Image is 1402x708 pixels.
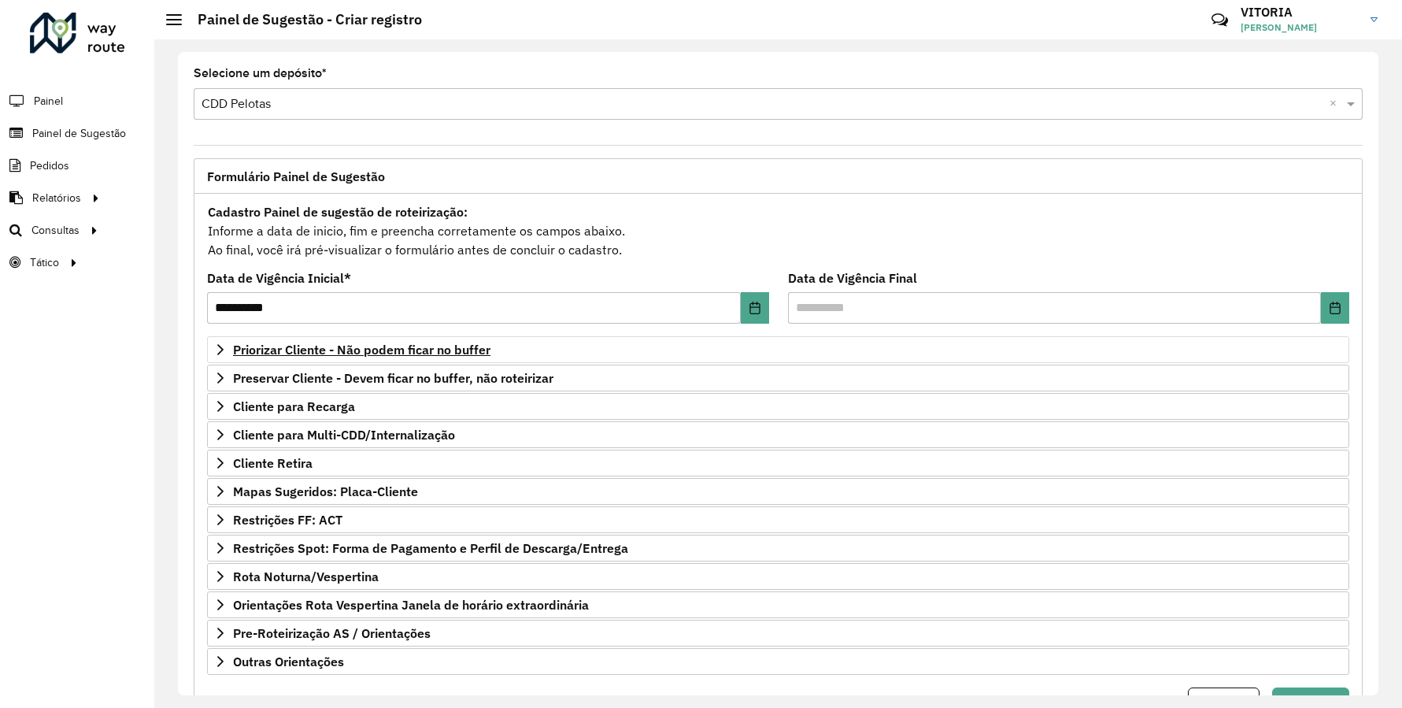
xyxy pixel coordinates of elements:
a: Cliente para Multi-CDD/Internalização [207,421,1349,448]
span: Cliente para Multi-CDD/Internalização [233,428,455,441]
button: Choose Date [741,292,769,324]
div: Informe a data de inicio, fim e preencha corretamente os campos abaixo. Ao final, você irá pré-vi... [207,202,1349,260]
label: Data de Vigência Final [788,269,917,287]
a: Restrições Spot: Forma de Pagamento e Perfil de Descarga/Entrega [207,535,1349,562]
strong: Cadastro Painel de sugestão de roteirização: [208,204,468,220]
span: [PERSON_NAME] [1241,20,1359,35]
span: Formulário Painel de Sugestão [207,170,385,183]
a: Outras Orientações [207,648,1349,675]
span: Cliente Retira [233,457,313,469]
button: Choose Date [1321,292,1349,324]
span: Restrições FF: ACT [233,513,342,526]
a: Restrições FF: ACT [207,506,1349,533]
span: Consultas [31,222,80,239]
a: Orientações Rota Vespertina Janela de horário extraordinária [207,591,1349,618]
span: Cliente para Recarga [233,400,355,413]
a: Pre-Roteirização AS / Orientações [207,620,1349,647]
a: Rota Noturna/Vespertina [207,563,1349,590]
a: Contato Rápido [1203,3,1237,37]
span: Rota Noturna/Vespertina [233,570,379,583]
a: Cliente Retira [207,450,1349,476]
span: Pedidos [30,158,69,174]
label: Data de Vigência Inicial [207,269,351,287]
h3: VITORIA [1241,5,1359,20]
span: Painel [34,93,63,109]
span: Relatórios [32,190,81,206]
span: Clear all [1330,95,1343,113]
a: Priorizar Cliente - Não podem ficar no buffer [207,336,1349,363]
span: Orientações Rota Vespertina Janela de horário extraordinária [233,599,589,611]
span: Restrições Spot: Forma de Pagamento e Perfil de Descarga/Entrega [233,542,628,554]
span: Priorizar Cliente - Não podem ficar no buffer [233,343,490,356]
a: Mapas Sugeridos: Placa-Cliente [207,478,1349,505]
a: Preservar Cliente - Devem ficar no buffer, não roteirizar [207,365,1349,391]
span: Mapas Sugeridos: Placa-Cliente [233,485,418,498]
span: Painel de Sugestão [32,125,126,142]
a: Cliente para Recarga [207,393,1349,420]
span: Tático [30,254,59,271]
span: Pre-Roteirização AS / Orientações [233,627,431,639]
label: Selecione um depósito [194,64,327,83]
span: Preservar Cliente - Devem ficar no buffer, não roteirizar [233,372,553,384]
span: Outras Orientações [233,655,344,668]
h2: Painel de Sugestão - Criar registro [182,11,422,28]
